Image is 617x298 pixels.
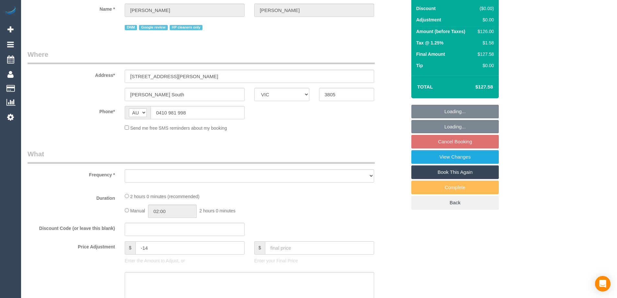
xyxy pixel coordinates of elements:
[475,28,494,35] div: $126.00
[23,169,120,178] label: Frequency *
[416,28,465,35] label: Amount (before Taxes)
[254,4,374,17] input: Last Name*
[265,241,374,255] input: final price
[475,5,494,12] div: ($0.00)
[475,51,494,57] div: $127.58
[416,5,436,12] label: Discount
[416,17,441,23] label: Adjustment
[456,84,493,90] h4: $127.58
[595,276,611,292] div: Open Intercom Messenger
[319,88,374,101] input: Post Code*
[130,194,200,199] span: 2 hours 0 minutes (recommended)
[125,257,245,264] p: Enter the Amount to Adjust, or
[23,106,120,115] label: Phone*
[475,17,494,23] div: $0.00
[411,196,499,209] a: Back
[475,40,494,46] div: $1.58
[125,4,245,17] input: First Name*
[23,70,120,78] label: Address*
[200,208,235,213] span: 2 hours 0 minutes
[125,88,245,101] input: Suburb*
[4,6,17,16] img: Automaid Logo
[411,165,499,179] a: Book This Again
[23,223,120,232] label: Discount Code (or leave this blank)
[416,51,445,57] label: Final Amount
[411,150,499,164] a: View Changes
[125,241,135,255] span: $
[254,257,374,264] p: Enter your Final Price
[139,25,167,30] span: Google review
[130,125,227,131] span: Send me free SMS reminders about my booking
[125,25,137,30] span: DNM
[23,241,120,250] label: Price Adjustment
[416,40,443,46] label: Tax @ 1.25%
[28,50,375,64] legend: Where
[28,149,375,164] legend: What
[416,62,423,69] label: Tip
[254,241,265,255] span: $
[23,193,120,201] label: Duration
[417,84,433,89] strong: Total
[130,208,145,213] span: Manual
[170,25,203,30] span: HP cleaners only
[23,4,120,12] label: Name *
[151,106,245,119] input: Phone*
[475,62,494,69] div: $0.00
